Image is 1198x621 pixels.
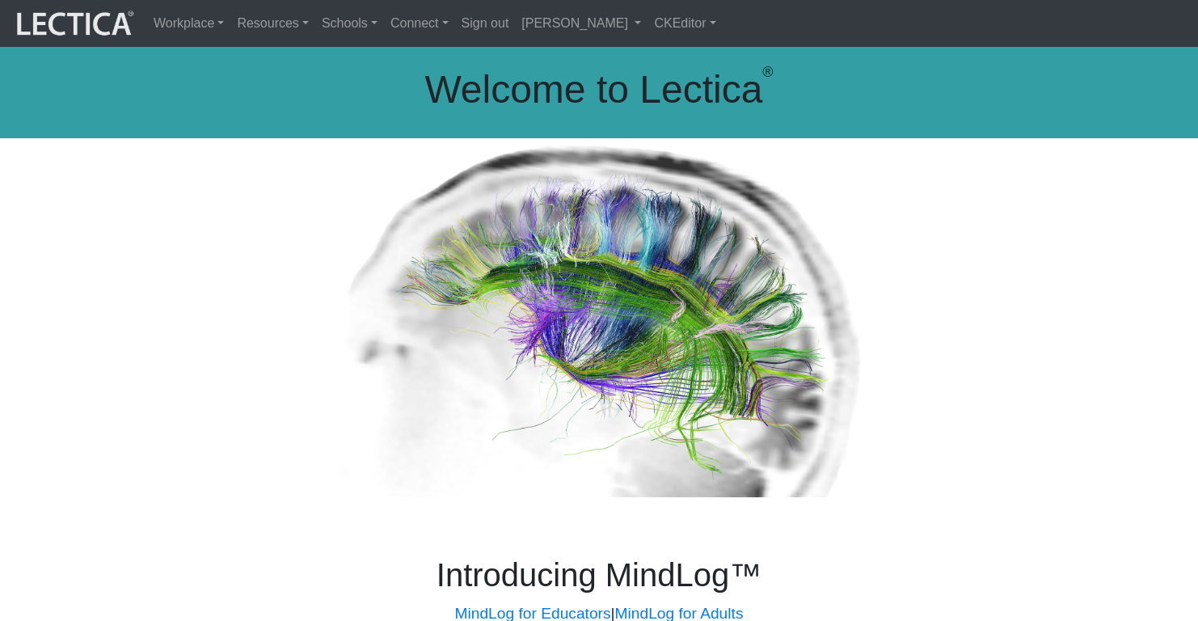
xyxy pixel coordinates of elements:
a: Connect [384,6,455,40]
img: lecticalive [13,8,134,39]
sup: ® [762,64,773,80]
a: Workplace [147,6,230,40]
h1: Introducing MindLog™ [230,556,968,594]
a: CKEditor [648,6,722,40]
a: Schools [315,6,384,40]
a: Resources [230,6,315,40]
a: [PERSON_NAME] [515,6,648,40]
a: Sign out [455,6,516,40]
img: Human Connectome Project Image [330,138,868,497]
